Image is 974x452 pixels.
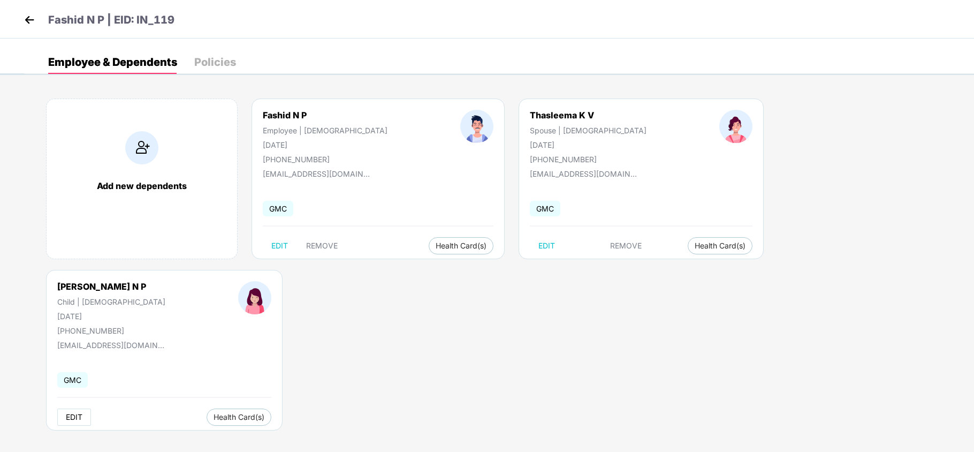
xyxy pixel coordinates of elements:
span: GMC [530,201,560,216]
span: REMOVE [306,242,338,250]
div: [EMAIL_ADDRESS][DOMAIN_NAME] [263,169,370,178]
img: back [21,12,37,28]
div: Spouse | [DEMOGRAPHIC_DATA] [530,126,646,135]
div: [PHONE_NUMBER] [530,155,646,164]
span: GMC [57,372,88,388]
div: Thasleema K V [530,110,646,120]
span: Health Card(s) [214,415,264,420]
button: REMOVE [602,237,650,254]
button: EDIT [530,237,564,254]
div: [DATE] [263,140,387,149]
img: profileImage [238,281,271,314]
p: Fashid N P | EID: IN_119 [48,12,174,28]
img: profileImage [460,110,493,143]
div: [DATE] [57,312,165,321]
img: addIcon [125,131,158,164]
span: Health Card(s) [695,243,745,248]
span: Health Card(s) [436,243,486,248]
span: EDIT [66,413,82,421]
div: [EMAIL_ADDRESS][DOMAIN_NAME] [530,169,637,178]
span: GMC [263,201,293,216]
div: [PHONE_NUMBER] [263,155,387,164]
div: [EMAIL_ADDRESS][DOMAIN_NAME] [57,341,164,350]
span: EDIT [271,242,288,250]
button: Health Card(s) [207,409,271,426]
div: [PERSON_NAME] N P [57,281,165,292]
span: EDIT [538,242,555,250]
button: EDIT [57,409,91,426]
div: [DATE] [530,140,646,149]
button: Health Card(s) [429,237,493,254]
div: Child | [DEMOGRAPHIC_DATA] [57,297,165,306]
span: REMOVE [610,242,642,250]
button: REMOVE [298,237,346,254]
button: EDIT [263,237,296,254]
div: [PHONE_NUMBER] [57,326,165,335]
button: Health Card(s) [688,237,752,254]
div: Employee | [DEMOGRAPHIC_DATA] [263,126,387,135]
div: Employee & Dependents [48,57,177,67]
div: Policies [194,57,236,67]
div: Fashid N P [263,110,387,120]
div: Add new dependents [57,180,226,191]
img: profileImage [719,110,752,143]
